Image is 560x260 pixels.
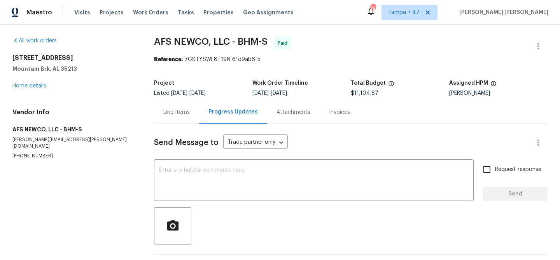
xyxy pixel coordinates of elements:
span: - [252,91,287,96]
span: Request response [495,166,541,174]
span: [DATE] [189,91,206,96]
span: - [171,91,206,96]
p: [PERSON_NAME][EMAIL_ADDRESS][PERSON_NAME][DOMAIN_NAME] [12,136,135,150]
span: [PERSON_NAME] [PERSON_NAME] [456,9,548,16]
span: Tampa + 47 [388,9,420,16]
span: Paid [278,39,290,47]
span: Visits [74,9,90,16]
h5: Mountain Brk, AL 35213 [12,65,135,73]
span: AFS NEWCO, LLC - BHM-S [154,37,268,46]
a: All work orders [12,38,57,44]
div: 7GSTYSWF8T196-61d9ab6f5 [154,56,548,63]
span: The total cost of line items that have been proposed by Opendoor. This sum includes line items th... [388,80,394,91]
h4: Vendor Info [12,108,135,116]
span: Projects [100,9,124,16]
span: The hpm assigned to this work order. [490,80,497,91]
h5: AFS NEWCO, LLC - BHM-S [12,126,135,133]
span: $11,104.87 [351,91,378,96]
span: Properties [203,9,234,16]
span: Maestro [26,9,52,16]
span: [DATE] [171,91,187,96]
div: Attachments [276,108,310,116]
span: Work Orders [133,9,168,16]
div: Trade partner only [223,136,288,149]
span: Listed [154,91,206,96]
h5: Work Order Timeline [252,80,308,86]
span: [DATE] [252,91,269,96]
span: Send Message to [154,139,219,147]
h5: Total Budget [351,80,386,86]
div: 795 [370,5,376,12]
h5: Project [154,80,174,86]
h5: Assigned HPM [449,80,488,86]
span: Geo Assignments [243,9,294,16]
div: [PERSON_NAME] [449,91,548,96]
div: Invoices [329,108,350,116]
div: Line Items [163,108,190,116]
p: [PHONE_NUMBER] [12,153,135,159]
h2: [STREET_ADDRESS] [12,54,135,62]
a: Home details [12,83,46,89]
div: Progress Updates [208,108,258,116]
span: [DATE] [271,91,287,96]
b: Reference: [154,57,183,62]
span: Tasks [178,10,194,15]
